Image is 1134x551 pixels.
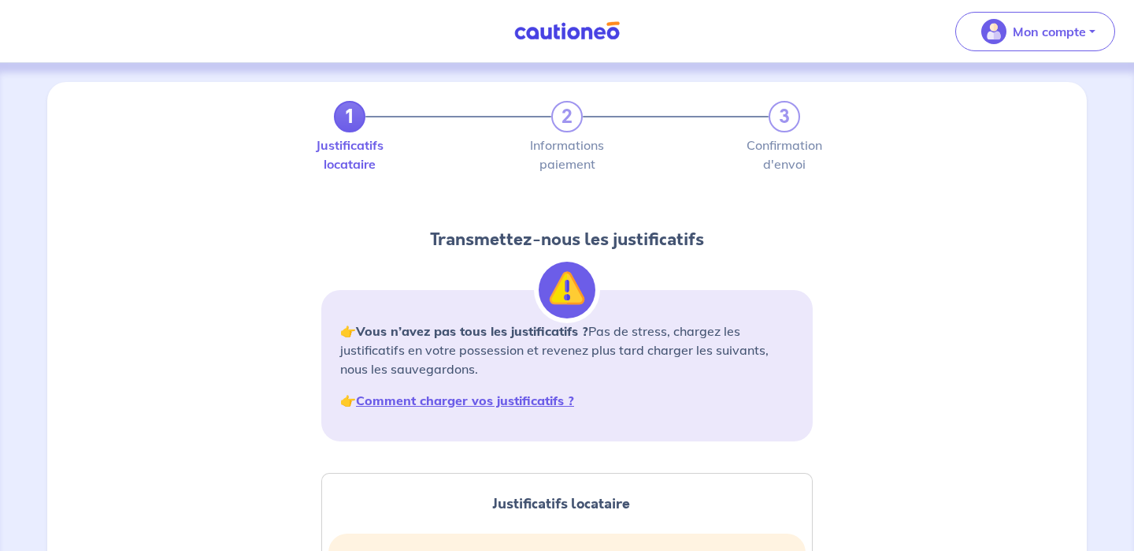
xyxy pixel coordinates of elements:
label: Justificatifs locataire [334,139,365,170]
p: 👉 Pas de stress, chargez les justificatifs en votre possession et revenez plus tard charger les s... [340,322,794,378]
a: Comment charger vos justificatifs ? [356,393,574,408]
label: Informations paiement [551,139,583,170]
img: Cautioneo [508,21,626,41]
span: Justificatifs locataire [492,493,630,514]
p: Mon compte [1013,22,1086,41]
label: Confirmation d'envoi [769,139,800,170]
strong: Vous n’avez pas tous les justificatifs ? [356,323,588,339]
img: illu_account_valid_menu.svg [981,19,1006,44]
p: 👉 [340,391,794,410]
h2: Transmettez-nous les justificatifs [321,227,813,252]
button: illu_account_valid_menu.svgMon compte [955,12,1115,51]
img: illu_alert.svg [539,262,595,318]
a: 1 [334,101,365,132]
